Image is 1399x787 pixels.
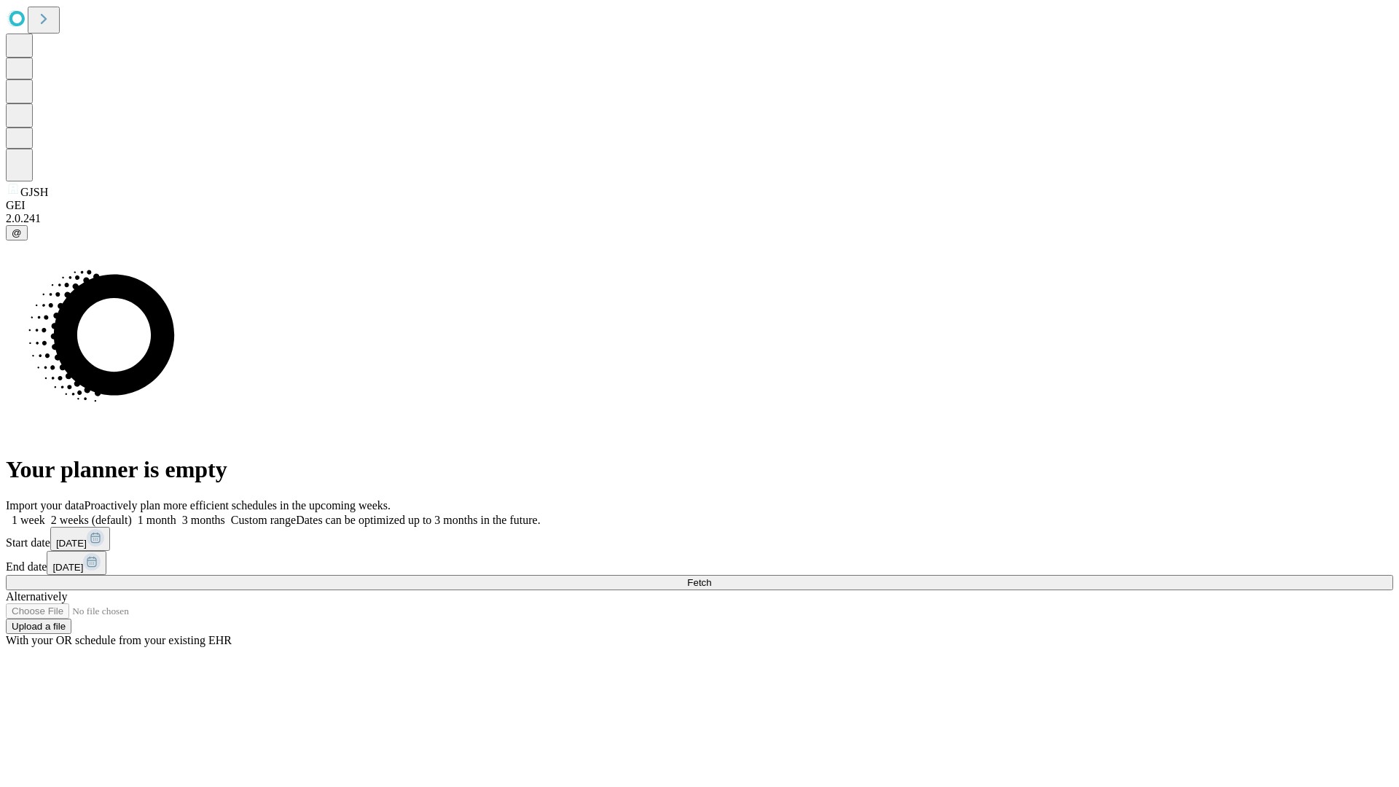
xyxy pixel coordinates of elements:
span: With your OR schedule from your existing EHR [6,634,232,646]
span: Proactively plan more efficient schedules in the upcoming weeks. [85,499,391,512]
span: [DATE] [52,562,83,573]
button: Upload a file [6,619,71,634]
div: GEI [6,199,1393,212]
span: 2 weeks (default) [51,514,132,526]
span: Dates can be optimized up to 3 months in the future. [296,514,540,526]
button: Fetch [6,575,1393,590]
div: 2.0.241 [6,212,1393,225]
span: @ [12,227,22,238]
div: End date [6,551,1393,575]
span: Import your data [6,499,85,512]
span: GJSH [20,186,48,198]
div: Start date [6,527,1393,551]
span: 1 month [138,514,176,526]
button: [DATE] [47,551,106,575]
button: [DATE] [50,527,110,551]
span: 3 months [182,514,225,526]
span: Alternatively [6,590,67,603]
span: 1 week [12,514,45,526]
h1: Your planner is empty [6,456,1393,483]
button: @ [6,225,28,240]
span: Fetch [687,577,711,588]
span: Custom range [231,514,296,526]
span: [DATE] [56,538,87,549]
